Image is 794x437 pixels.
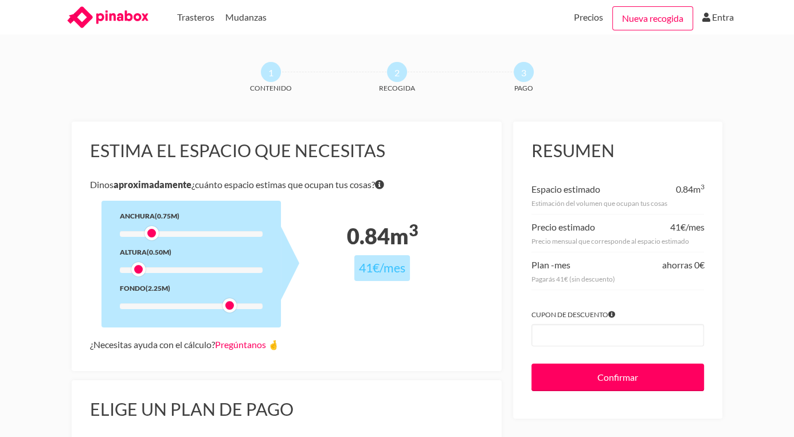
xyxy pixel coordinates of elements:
[693,184,704,194] span: m
[359,260,380,275] span: 41€
[531,219,595,235] div: Precio estimado
[389,223,417,249] span: m
[90,337,484,353] div: ¿Necesitas ayuda con el cálculo?
[146,284,170,292] span: (2.25m)
[531,235,704,247] div: Precio mensual que corresponde al espacio estimado
[114,179,191,190] b: aproximadamente
[675,184,693,194] span: 0.84
[482,82,566,94] span: Pago
[408,220,417,240] sup: 3
[531,257,570,273] div: Plan -
[387,62,407,82] span: 2
[670,221,685,232] span: 41€
[120,246,263,258] div: Altura
[215,339,279,350] a: Pregúntanos 🤞
[355,82,439,94] span: Recogida
[531,273,704,285] div: Pagarás 41€ (sin descuento)
[531,197,704,209] div: Estimación del volumen que ocupan tus cosas
[120,282,263,294] div: Fondo
[612,6,693,30] a: Nueva recogida
[531,309,704,321] label: Cupon de descuento
[514,62,534,82] span: 3
[588,291,794,437] iframe: Chat Widget
[531,364,704,391] input: Confirmar
[685,221,704,232] span: /mes
[90,177,484,193] p: Dinos ¿cuánto espacio estimas que ocupan tus cosas?
[120,210,263,222] div: Anchura
[375,177,384,193] span: Si tienes dudas sobre volumen exacto de tus cosas no te preocupes porque nuestro equipo te dirá e...
[346,223,389,249] span: 0.84
[229,82,313,94] span: Contenido
[531,140,704,162] h3: Resumen
[588,291,794,437] div: Widget de chat
[90,140,484,162] h3: Estima el espacio que necesitas
[90,399,484,420] h3: Elige un plan de pago
[147,248,171,256] span: (0.50m)
[554,259,570,270] span: mes
[261,62,281,82] span: 1
[380,260,405,275] span: /mes
[662,257,704,273] div: ahorras 0€
[531,181,600,197] div: Espacio estimado
[700,182,704,191] sup: 3
[155,212,179,220] span: (0.75m)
